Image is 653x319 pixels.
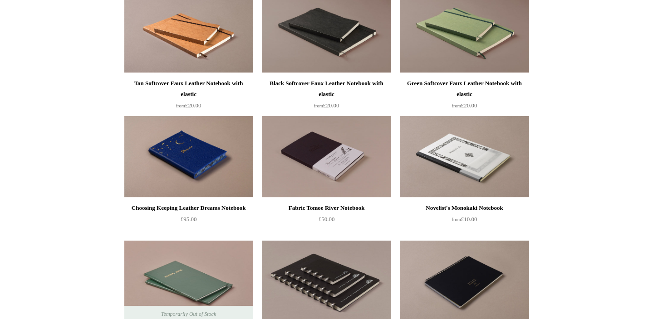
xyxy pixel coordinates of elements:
div: Choosing Keeping Leather Dreams Notebook [127,203,251,213]
span: £20.00 [176,102,201,109]
a: Novelist's Monokaki Notebook from£10.00 [400,203,529,240]
img: Fabric Tomoe River Notebook [262,116,391,198]
span: £20.00 [314,102,339,109]
a: Novelist's Monokaki Notebook Novelist's Monokaki Notebook [400,116,529,198]
span: from [452,217,461,222]
a: Tan Softcover Faux Leather Notebook with elastic from£20.00 [124,78,253,115]
a: Fabric Tomoe River Notebook £50.00 [262,203,391,240]
div: Novelist's Monokaki Notebook [402,203,526,213]
a: Fabric Tomoe River Notebook Fabric Tomoe River Notebook [262,116,391,198]
span: £10.00 [452,216,477,222]
span: £20.00 [452,102,477,109]
span: from [176,103,185,108]
span: from [314,103,323,108]
div: Black Softcover Faux Leather Notebook with elastic [264,78,388,100]
span: £50.00 [319,216,335,222]
div: Fabric Tomoe River Notebook [264,203,388,213]
span: from [452,103,461,108]
a: Choosing Keeping Leather Dreams Notebook Choosing Keeping Leather Dreams Notebook [124,116,253,198]
img: Choosing Keeping Leather Dreams Notebook [124,116,253,198]
a: Choosing Keeping Leather Dreams Notebook £95.00 [124,203,253,240]
span: £95.00 [181,216,197,222]
div: Green Softcover Faux Leather Notebook with elastic [402,78,526,100]
a: Green Softcover Faux Leather Notebook with elastic from£20.00 [400,78,529,115]
img: Novelist's Monokaki Notebook [400,116,529,198]
div: Tan Softcover Faux Leather Notebook with elastic [127,78,251,100]
a: Black Softcover Faux Leather Notebook with elastic from£20.00 [262,78,391,115]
